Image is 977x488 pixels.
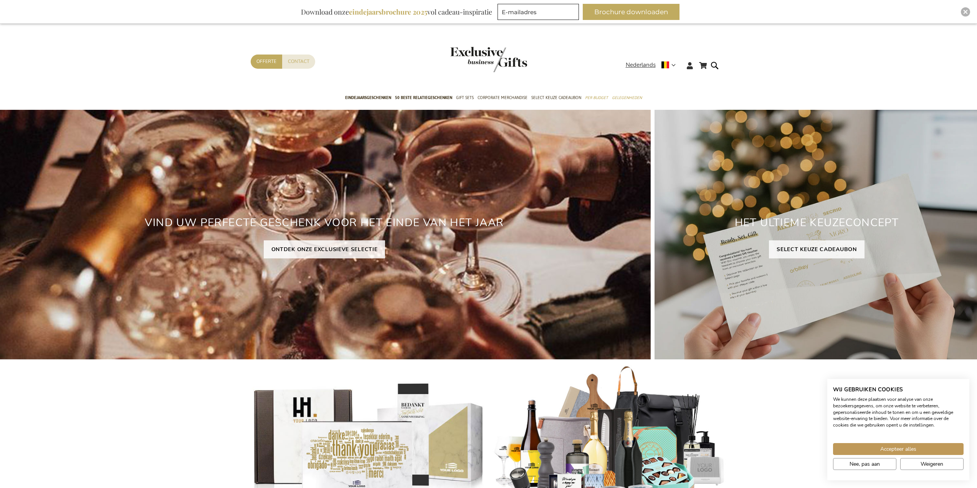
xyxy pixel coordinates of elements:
[531,94,581,102] span: Select Keuze Cadeaubon
[251,55,282,69] a: Offerte
[349,7,427,17] b: eindejaarsbrochure 2025
[769,240,864,258] a: SELECT KEUZE CADEAUBON
[264,240,385,258] a: ONTDEK ONZE EXCLUSIEVE SELECTIE
[900,458,964,470] button: Alle cookies weigeren
[395,94,452,102] span: 50 beste relatiegeschenken
[345,94,391,102] span: Eindejaarsgeschenken
[921,460,943,468] span: Weigeren
[498,4,579,20] input: E-mailadres
[963,10,968,14] img: Close
[880,445,916,453] span: Accepteer alles
[850,460,880,468] span: Nee, pas aan
[833,458,896,470] button: Pas cookie voorkeuren aan
[583,4,679,20] button: Brochure downloaden
[478,94,527,102] span: Corporate Merchandise
[833,396,964,428] p: We kunnen deze plaatsen voor analyse van onze bezoekersgegevens, om onze website te verbeteren, g...
[450,47,489,72] a: store logo
[456,94,474,102] span: Gift Sets
[498,4,581,22] form: marketing offers and promotions
[298,4,496,20] div: Download onze vol cadeau-inspiratie
[833,386,964,393] h2: Wij gebruiken cookies
[626,61,681,69] div: Nederlands
[282,55,315,69] a: Contact
[961,7,970,17] div: Close
[833,443,964,455] button: Accepteer alle cookies
[626,61,656,69] span: Nederlands
[450,47,527,72] img: Exclusive Business gifts logo
[585,94,608,102] span: Per Budget
[612,94,642,102] span: Gelegenheden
